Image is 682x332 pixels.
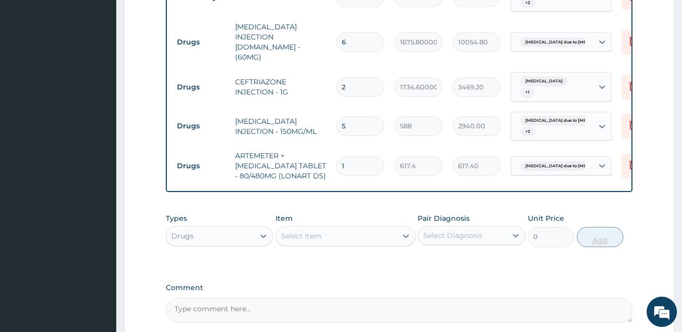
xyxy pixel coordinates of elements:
td: Drugs [172,157,230,175]
td: Drugs [172,33,230,52]
td: [MEDICAL_DATA] INJECTION - 150MG/ML [230,111,331,141]
td: [MEDICAL_DATA] INJECTION [DOMAIN_NAME] - (60MG) [230,17,331,67]
td: Drugs [172,117,230,135]
span: [MEDICAL_DATA] due to [MEDICAL_DATA] mala... [520,116,634,126]
div: Chat with us now [53,57,170,70]
div: Select Item [281,231,322,241]
td: CEFTRIAZONE INJECTION - 1G [230,72,331,102]
span: [MEDICAL_DATA] due to [MEDICAL_DATA] mala... [520,161,634,171]
label: Unit Price [528,213,564,223]
td: ARTEMETER + [MEDICAL_DATA] TABLET - 80/480MG (LONART DS) [230,146,331,186]
span: + 2 [520,127,535,137]
td: Drugs [172,78,230,97]
label: Types [166,214,187,223]
span: + 1 [520,87,534,98]
span: [MEDICAL_DATA] due to [MEDICAL_DATA] mala... [520,37,634,48]
img: d_794563401_company_1708531726252_794563401 [19,51,41,76]
span: [MEDICAL_DATA] [520,76,568,86]
label: Item [276,213,293,223]
label: Comment [166,283,633,292]
div: Minimize live chat window [166,5,190,29]
textarea: Type your message and hit 'Enter' [5,223,193,258]
div: Drugs [171,231,194,241]
button: Add [577,227,623,247]
label: Pair Diagnosis [418,213,470,223]
span: We're online! [59,101,140,203]
div: Select Diagnosis [423,230,482,241]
